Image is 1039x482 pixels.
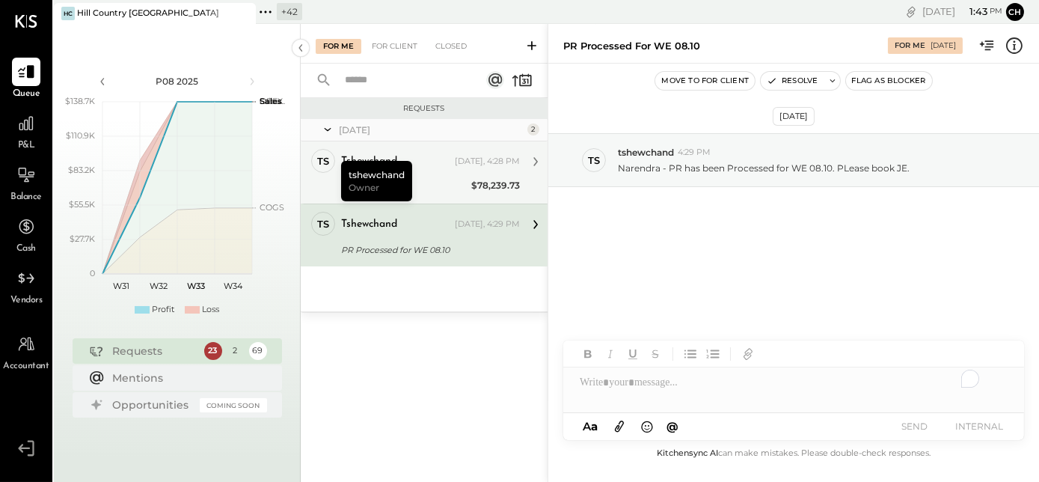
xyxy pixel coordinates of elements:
text: W31 [113,281,129,291]
div: PR Processed for WE 08.10 [563,39,700,53]
div: [DATE] [922,4,1002,19]
button: @ [662,417,683,436]
text: Sales [260,96,282,106]
a: Vendors [1,264,52,308]
span: tshewchand [618,146,674,159]
div: For Me [316,39,361,54]
text: W32 [150,281,168,291]
div: 23 [204,342,222,360]
a: Balance [1,161,52,204]
div: $78,239.73 [471,178,520,193]
div: HC [61,7,75,20]
span: @ [666,419,678,433]
a: Queue [1,58,52,101]
div: [DATE] [773,107,815,126]
span: P&L [18,139,35,153]
a: P&L [1,109,52,153]
div: tshewchand [341,161,412,201]
text: 0 [90,268,95,278]
div: tshewchand [341,154,397,169]
text: $55.5K [69,199,95,210]
text: $110.9K [66,130,95,141]
div: ts [588,153,600,168]
button: Bold [578,344,598,364]
div: Opportunities [113,397,192,412]
div: ts [317,154,329,168]
button: Strikethrough [646,344,665,364]
div: To enrich screen reader interactions, please activate Accessibility in Grammarly extension settings [563,367,1024,397]
div: [DATE], 4:28 PM [455,156,520,168]
div: copy link [904,4,919,19]
button: Flag as Blocker [846,72,932,90]
text: W33 [187,281,205,291]
span: pm [990,6,1002,16]
button: Add URL [738,344,758,364]
div: + 42 [277,3,302,20]
a: Accountant [1,330,52,373]
button: Ch [1006,3,1024,21]
div: [DATE] [339,123,524,136]
div: tshewchand [341,217,397,232]
div: PR Processed for WE 08.10 [341,242,515,257]
div: 2 [227,342,245,360]
span: 4:29 PM [678,147,711,159]
a: Cash [1,213,52,256]
span: 1 : 43 [957,4,987,19]
p: Narendra - PR has been Processed for WE 08.10. PLease book JE. [618,162,910,174]
button: SEND [885,416,945,436]
div: Profit [152,304,174,316]
button: INTERNAL [949,416,1009,436]
span: a [591,419,598,433]
div: Mentions [113,370,260,385]
text: W34 [224,281,243,291]
span: Owner [349,181,379,194]
span: Vendors [10,294,43,308]
div: 69 [249,342,267,360]
button: Ordered List [703,344,723,364]
span: Accountant [4,360,49,373]
div: P08 2025 [114,75,241,88]
div: [DATE] [931,40,956,51]
text: $138.7K [65,96,95,106]
text: $83.2K [68,165,95,175]
text: COGS [260,202,284,213]
div: [DATE], 4:29 PM [455,219,520,231]
div: Requests [113,344,197,359]
span: Balance [10,191,42,204]
div: Requests [308,103,540,114]
div: Coming Soon [200,398,267,412]
div: Closed [428,39,474,54]
button: Italic [601,344,620,364]
button: Move to for client [655,72,755,90]
button: Resolve [761,72,824,90]
div: 2 [527,123,539,135]
text: $27.7K [70,234,95,244]
button: Aa [578,418,602,435]
div: For Client [364,39,425,54]
span: Queue [13,88,40,101]
button: Unordered List [681,344,700,364]
div: Hill Country [GEOGRAPHIC_DATA] [77,7,219,19]
button: Underline [623,344,643,364]
div: Loss [202,304,219,316]
span: Cash [16,242,36,256]
div: ts [317,217,329,231]
div: For Me [895,40,925,51]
